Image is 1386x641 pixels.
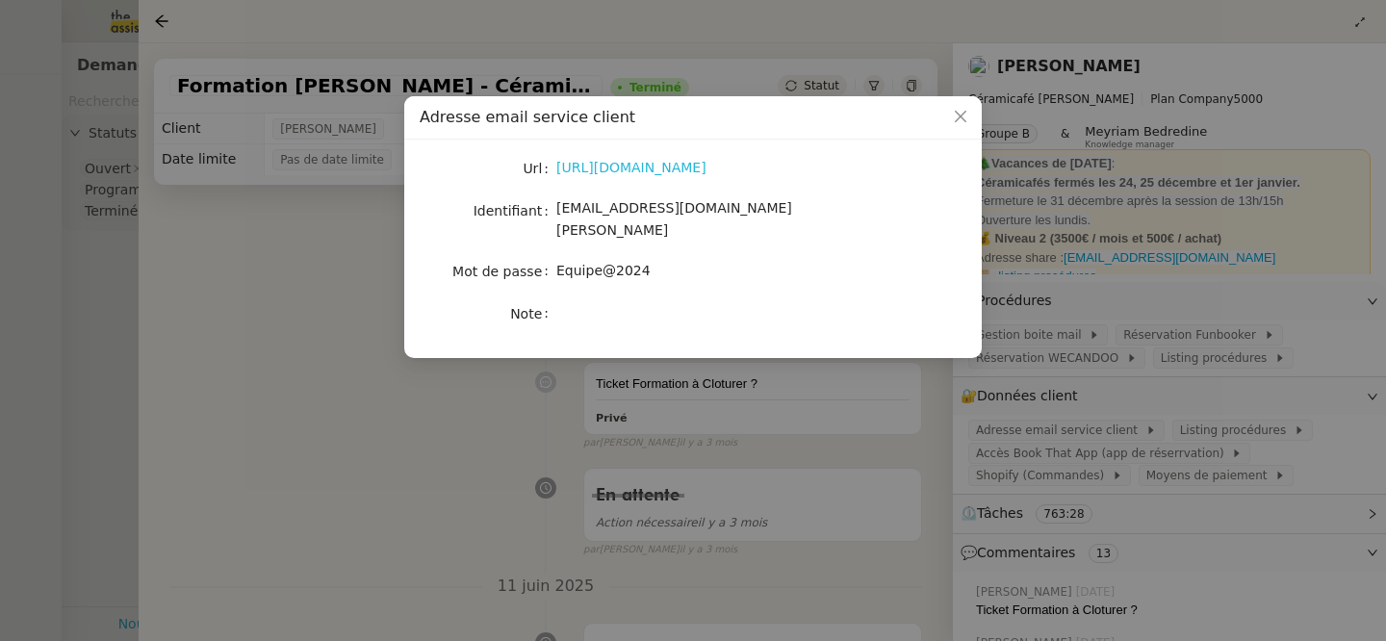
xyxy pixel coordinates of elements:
label: Mot de passe [452,258,556,285]
label: Note [510,300,556,327]
span: [EMAIL_ADDRESS][DOMAIN_NAME][PERSON_NAME] [556,200,792,238]
span: Adresse email service client [420,108,635,126]
a: [URL][DOMAIN_NAME] [556,160,706,175]
label: Identifiant [474,197,556,224]
label: Url [523,155,556,182]
button: Close [939,96,982,139]
span: Equipe@2024 [556,263,651,278]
